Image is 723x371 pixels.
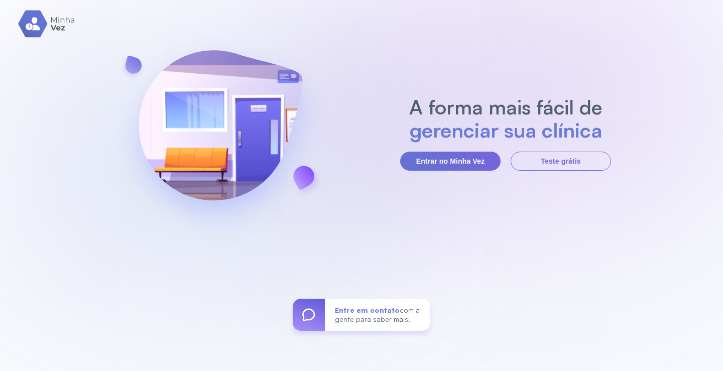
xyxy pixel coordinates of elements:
[293,299,430,331] a: Entre em contatocom a gente para saber mais!
[112,24,329,242] img: banner-login.svg
[18,10,76,38] img: logo.svg
[335,306,400,314] span: Entre em contato
[325,299,430,331] div: com a gente para saber mais!
[404,95,608,118] h2: A forma mais fácil de
[511,152,611,171] button: Teste grátis
[400,152,501,171] button: Entrar no Minha Vez
[404,118,608,142] h2: gerenciar sua clínica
